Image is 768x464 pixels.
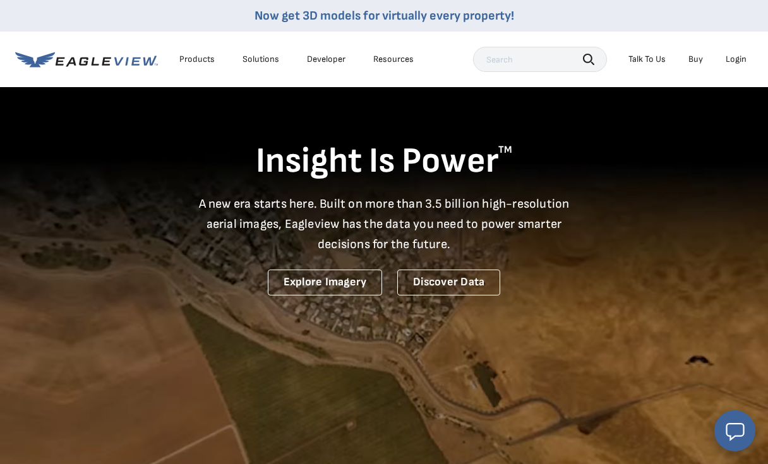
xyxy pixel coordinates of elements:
[191,194,577,254] p: A new era starts here. Built on more than 3.5 billion high-resolution aerial images, Eagleview ha...
[307,54,345,65] a: Developer
[473,47,607,72] input: Search
[726,54,747,65] div: Login
[628,54,666,65] div: Talk To Us
[179,54,215,65] div: Products
[243,54,279,65] div: Solutions
[498,144,512,156] sup: TM
[268,270,383,295] a: Explore Imagery
[15,140,753,184] h1: Insight Is Power
[688,54,703,65] a: Buy
[373,54,414,65] div: Resources
[255,8,514,23] a: Now get 3D models for virtually every property!
[397,270,500,295] a: Discover Data
[714,410,755,451] button: Open chat window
